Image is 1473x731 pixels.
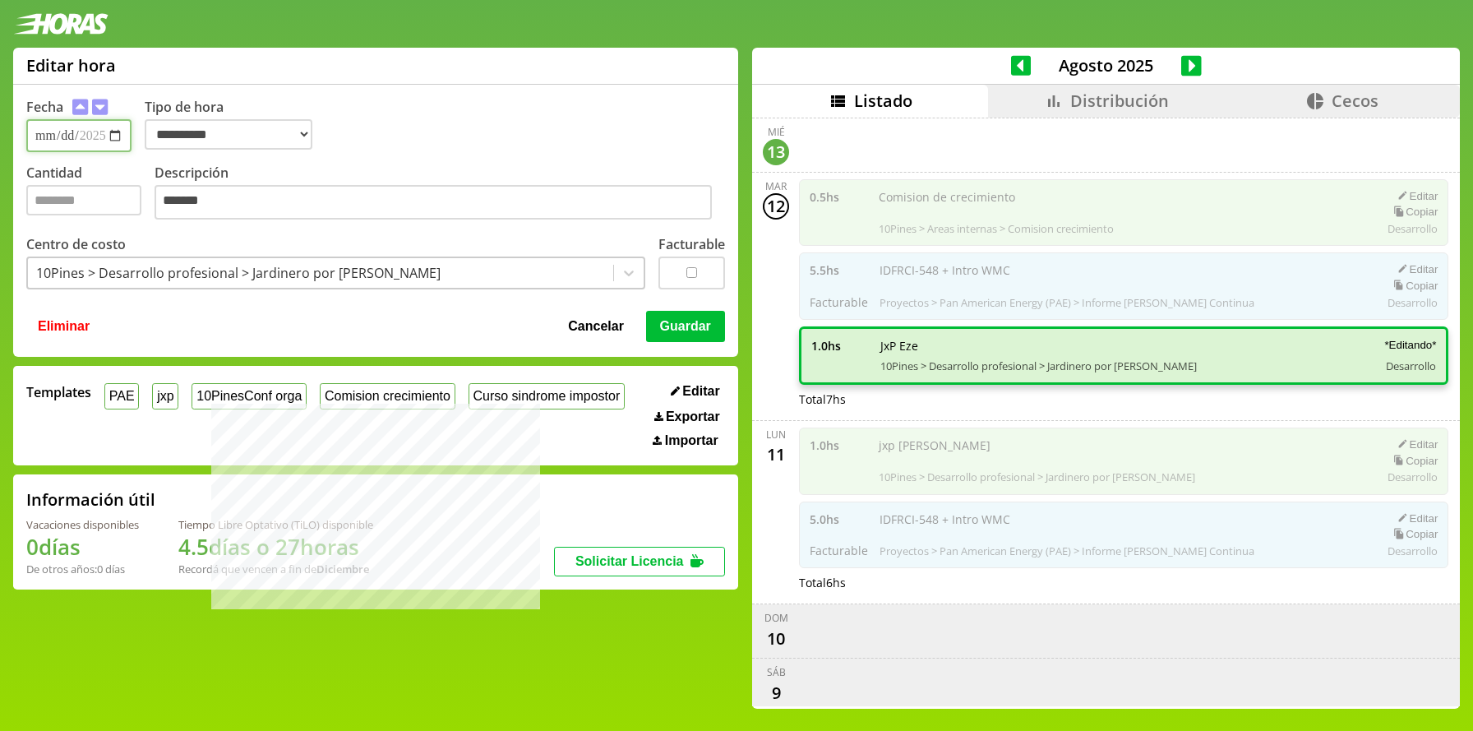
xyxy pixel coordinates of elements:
[682,384,719,399] span: Editar
[26,562,139,576] div: De otros años: 0 días
[752,118,1460,706] div: scrollable content
[763,193,789,220] div: 12
[26,54,116,76] h1: Editar hora
[763,139,789,165] div: 13
[646,311,725,342] button: Guardar
[33,311,95,342] button: Eliminar
[178,532,373,562] h1: 4.5 días o 27 horas
[649,409,725,425] button: Exportar
[26,517,139,532] div: Vacaciones disponibles
[563,311,629,342] button: Cancelar
[575,554,684,568] span: Solicitar Licencia
[658,235,725,253] label: Facturable
[763,442,789,468] div: 11
[1070,90,1169,112] span: Distribución
[768,125,785,139] div: mié
[764,611,788,625] div: dom
[666,383,725,400] button: Editar
[763,679,789,706] div: 9
[13,13,109,35] img: logotipo
[192,383,307,409] button: 10PinesConf orga
[763,625,789,651] div: 10
[26,185,141,215] input: Cantidad
[145,98,326,152] label: Tipo de hora
[26,532,139,562] h1: 0 días
[178,562,373,576] div: Recordá que vencen a fin de
[1332,90,1378,112] span: Cecos
[767,665,786,679] div: sáb
[26,488,155,511] h2: Información útil
[799,391,1448,407] div: Total 7 hs
[316,562,369,576] b: Diciembre
[766,428,786,442] div: lun
[665,433,718,448] span: Importar
[36,264,441,282] div: 10Pines > Desarrollo profesional > Jardinero por [PERSON_NAME]
[26,235,126,253] label: Centro de costo
[1031,54,1181,76] span: Agosto 2025
[765,179,787,193] div: mar
[155,185,712,220] textarea: Descripción
[320,383,455,409] button: Comision crecimiento
[178,517,373,532] div: Tiempo Libre Optativo (TiLO) disponible
[854,90,912,112] span: Listado
[26,164,155,224] label: Cantidad
[666,409,720,424] span: Exportar
[799,575,1448,590] div: Total 6 hs
[104,383,139,409] button: PAE
[155,164,725,224] label: Descripción
[554,547,725,576] button: Solicitar Licencia
[26,383,91,401] span: Templates
[145,119,312,150] select: Tipo de hora
[26,98,63,116] label: Fecha
[152,383,178,409] button: jxp
[469,383,625,409] button: Curso sindrome impostor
